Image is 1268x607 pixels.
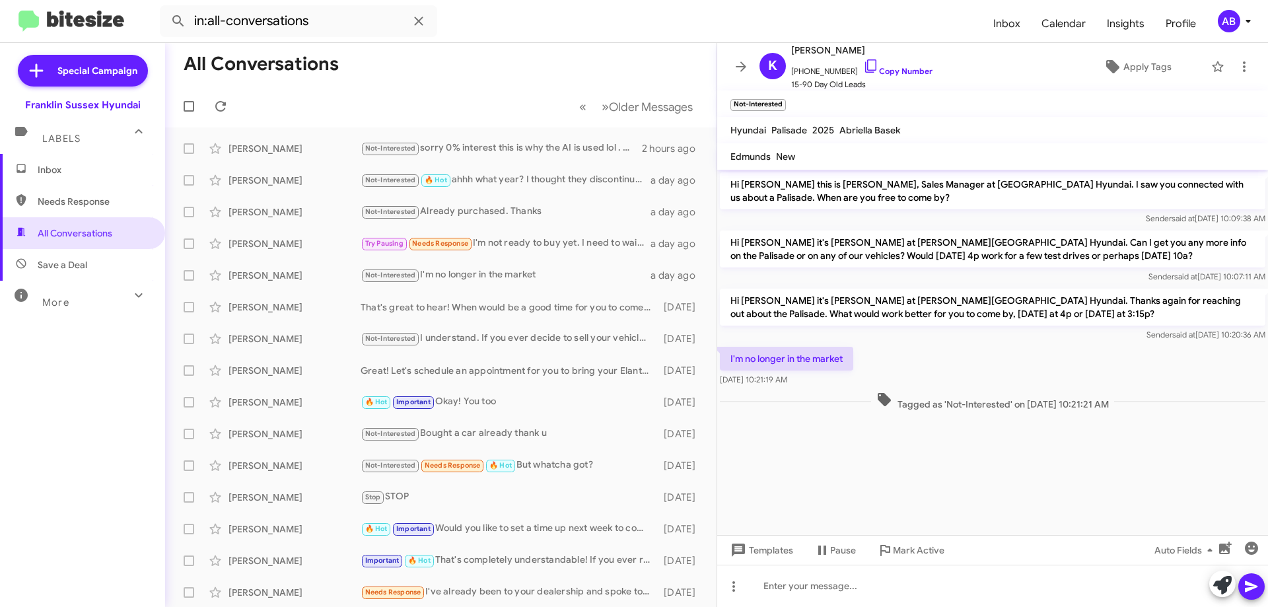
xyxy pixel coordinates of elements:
[1172,213,1195,223] span: said at
[229,237,361,250] div: [PERSON_NAME]
[657,427,706,441] div: [DATE]
[651,205,706,219] div: a day ago
[229,491,361,504] div: [PERSON_NAME]
[229,364,361,377] div: [PERSON_NAME]
[361,394,657,410] div: Okay! You too
[657,396,706,409] div: [DATE]
[25,98,141,112] div: Franklin Sussex Hyundai
[18,55,148,87] a: Special Campaign
[361,141,642,156] div: sorry 0% interest this is why the AI is used lol . Have a great weekend
[768,55,777,77] span: K
[771,124,807,136] span: Palisade
[361,236,651,251] div: I'm not ready to buy yet. I need to wait for my divorce to be finalized
[651,174,706,187] div: a day ago
[791,78,933,91] span: 15-90 Day Old Leads
[365,207,416,216] span: Not-Interested
[651,237,706,250] div: a day ago
[642,142,706,155] div: 2 hours ago
[609,100,693,114] span: Older Messages
[651,269,706,282] div: a day ago
[720,375,787,384] span: [DATE] 10:21:19 AM
[1155,5,1207,43] a: Profile
[412,239,468,248] span: Needs Response
[728,538,793,562] span: Templates
[602,98,609,115] span: »
[42,133,81,145] span: Labels
[229,332,361,345] div: [PERSON_NAME]
[866,538,955,562] button: Mark Active
[1207,10,1253,32] button: AB
[38,163,150,176] span: Inbox
[229,427,361,441] div: [PERSON_NAME]
[229,522,361,536] div: [PERSON_NAME]
[361,364,657,377] div: Great! Let's schedule an appointment for you to bring your Elantra in and discuss the details. Wh...
[365,588,421,596] span: Needs Response
[361,172,651,188] div: ahhh what year? I thought they discontinued the 650 in [DATE]
[361,553,657,568] div: That's completely understandable! If you ever reconsider or want to chat in the future, feel free...
[38,227,112,240] span: All Conversations
[365,461,416,470] span: Not-Interested
[720,231,1265,268] p: Hi [PERSON_NAME] it's [PERSON_NAME] at [PERSON_NAME][GEOGRAPHIC_DATA] Hyundai. Can I get you any ...
[489,461,512,470] span: 🔥 Hot
[38,258,87,271] span: Save a Deal
[791,42,933,58] span: [PERSON_NAME]
[365,176,416,184] span: Not-Interested
[579,98,586,115] span: «
[361,331,657,346] div: I understand. If you ever decide to sell your vehicle or need assistance in the future, feel free...
[791,58,933,78] span: [PHONE_NUMBER]
[365,493,381,501] span: Stop
[361,489,657,505] div: STOP
[365,524,388,533] span: 🔥 Hot
[42,297,69,308] span: More
[571,93,594,120] button: Previous
[365,398,388,406] span: 🔥 Hot
[365,429,416,438] span: Not-Interested
[229,205,361,219] div: [PERSON_NAME]
[1174,271,1197,281] span: said at
[425,176,447,184] span: 🔥 Hot
[1148,271,1265,281] span: Sender [DATE] 10:07:11 AM
[594,93,701,120] button: Next
[365,144,416,153] span: Not-Interested
[396,398,431,406] span: Important
[1172,330,1195,339] span: said at
[361,458,657,473] div: But whatcha got?
[1144,538,1228,562] button: Auto Fields
[657,491,706,504] div: [DATE]
[365,334,416,343] span: Not-Interested
[229,174,361,187] div: [PERSON_NAME]
[657,586,706,599] div: [DATE]
[830,538,856,562] span: Pause
[1123,55,1172,79] span: Apply Tags
[871,392,1114,411] span: Tagged as 'Not-Interested' on [DATE] 10:21:21 AM
[720,172,1265,209] p: Hi [PERSON_NAME] this is [PERSON_NAME], Sales Manager at [GEOGRAPHIC_DATA] Hyundai. I saw you con...
[893,538,944,562] span: Mark Active
[730,99,786,111] small: Not-Interested
[229,142,361,155] div: [PERSON_NAME]
[365,239,404,248] span: Try Pausing
[229,269,361,282] div: [PERSON_NAME]
[657,522,706,536] div: [DATE]
[229,301,361,314] div: [PERSON_NAME]
[229,459,361,472] div: [PERSON_NAME]
[657,554,706,567] div: [DATE]
[863,66,933,76] a: Copy Number
[361,521,657,536] div: Would you like to set a time up next week to come check it out. After the 13th since thats when i...
[657,301,706,314] div: [DATE]
[396,524,431,533] span: Important
[425,461,481,470] span: Needs Response
[1146,213,1265,223] span: Sender [DATE] 10:09:38 AM
[812,124,834,136] span: 2025
[1146,330,1265,339] span: Sender [DATE] 10:20:36 AM
[361,426,657,441] div: Bought a car already thank u
[365,271,416,279] span: Not-Interested
[229,554,361,567] div: [PERSON_NAME]
[657,459,706,472] div: [DATE]
[804,538,866,562] button: Pause
[361,268,651,283] div: I'm no longer in the market
[572,93,701,120] nav: Page navigation example
[38,195,150,208] span: Needs Response
[1096,5,1155,43] a: Insights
